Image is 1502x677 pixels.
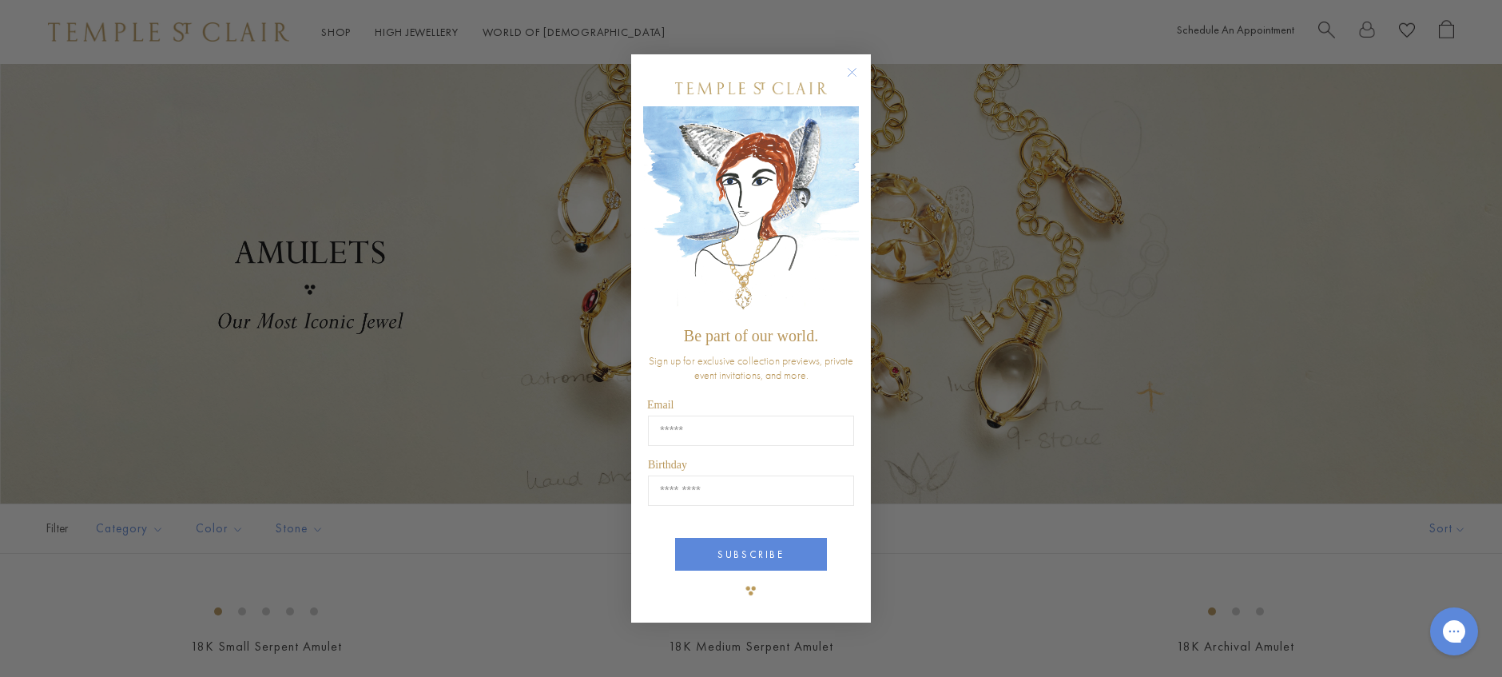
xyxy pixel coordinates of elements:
img: Temple St. Clair [675,82,827,94]
button: Close dialog [850,70,870,90]
iframe: Gorgias live chat messenger [1422,602,1486,661]
button: SUBSCRIBE [675,538,827,571]
span: Birthday [648,459,687,471]
img: TSC [735,575,767,607]
span: Be part of our world. [684,327,818,344]
span: Sign up for exclusive collection previews, private event invitations, and more. [649,353,853,382]
input: Email [648,416,854,446]
span: Email [647,399,674,411]
img: c4a9eb12-d91a-4d4a-8ee0-386386f4f338.jpeg [643,106,859,320]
